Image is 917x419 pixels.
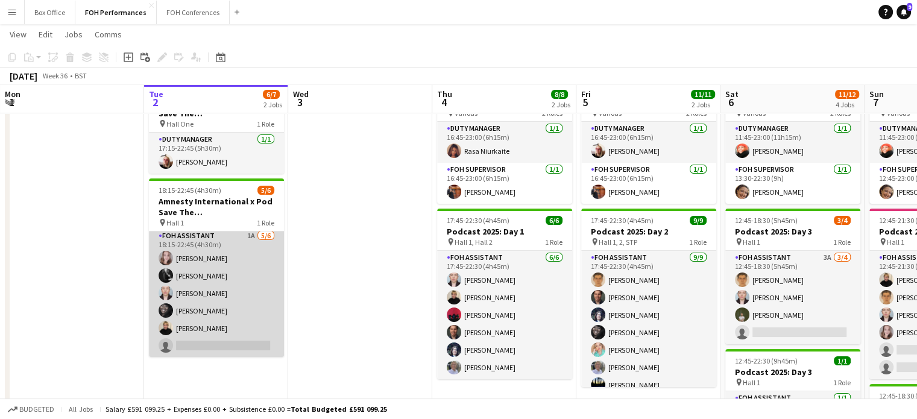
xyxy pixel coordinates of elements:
span: Sun [869,89,884,99]
span: Hall 1 [743,378,760,387]
span: 11/12 [835,90,859,99]
a: 9 [897,5,911,19]
span: Jobs [65,29,83,40]
span: 17:45-22:30 (4h45m) [591,216,654,225]
span: 7 [868,95,884,109]
span: 6 [723,95,739,109]
div: Salary £591 099.25 + Expenses £0.00 + Subsistence £0.00 = [106,405,387,414]
span: 3/4 [834,216,851,225]
span: 6/6 [546,216,562,225]
button: FOH Performances [75,1,157,24]
span: All jobs [66,405,95,414]
div: 2 Jobs [263,100,282,109]
span: Hall One [166,119,194,128]
span: Wed [293,89,309,99]
span: Mon [5,89,20,99]
span: 1 Role [257,218,274,227]
button: Budgeted [6,403,56,416]
span: Tue [149,89,163,99]
a: View [5,27,31,42]
h3: Podcast 2025: Day 1 [437,226,572,237]
div: BST [75,71,87,80]
h3: Amnesty International x Pod Save The [GEOGRAPHIC_DATA] [149,196,284,218]
span: 1 Role [833,238,851,247]
span: Hall 1 [743,238,760,247]
app-card-role: Duty Manager1/111:45-23:00 (11h15m)[PERSON_NAME] [725,122,860,163]
span: 1/1 [834,356,851,365]
span: Hall 1, Hall 2 [455,238,493,247]
span: 12:45-22:30 (9h45m) [735,356,798,365]
span: 1 Role [833,378,851,387]
h3: Podcast 2025: Day 2 [581,226,716,237]
span: Hall 1 [887,238,904,247]
span: Edit [39,29,52,40]
span: Hall 1, 2, STP [599,238,637,247]
button: FOH Conferences [157,1,230,24]
a: Jobs [60,27,87,42]
app-card-role: FOH Assistant3A3/412:45-18:30 (5h45m)[PERSON_NAME][PERSON_NAME][PERSON_NAME] [725,251,860,344]
span: Total Budgeted £591 099.25 [291,405,387,414]
span: 8/8 [551,90,568,99]
div: [DATE] [10,70,37,82]
a: Comms [90,27,127,42]
app-card-role: FOH Supervisor1/116:45-23:00 (6h15m)[PERSON_NAME] [437,163,572,204]
span: 9/9 [690,216,707,225]
div: 2 Jobs [692,100,714,109]
app-card-role: Duty Manager1/116:45-23:00 (6h15m)[PERSON_NAME] [581,122,716,163]
app-job-card: 18:15-22:45 (4h30m)5/6Amnesty International x Pod Save The [GEOGRAPHIC_DATA] Hall 11 RoleFOH Assi... [149,178,284,357]
span: Week 36 [40,71,70,80]
span: 12:45-18:30 (5h45m) [735,216,798,225]
app-job-card: 17:45-22:30 (4h45m)9/9Podcast 2025: Day 2 Hall 1, 2, STP1 RoleFOH Assistant9/917:45-22:30 (4h45m)... [581,209,716,387]
app-card-role: Duty Manager1/116:45-23:00 (6h15m)Rasa Niurkaite [437,122,572,163]
span: 9 [907,3,912,11]
app-card-role: FOH Assistant1A5/618:15-22:45 (4h30m)[PERSON_NAME][PERSON_NAME][PERSON_NAME][PERSON_NAME][PERSON_... [149,229,284,358]
app-card-role: FOH Assistant6/617:45-22:30 (4h45m)[PERSON_NAME][PERSON_NAME][PERSON_NAME][PERSON_NAME][PERSON_NA... [437,251,572,379]
span: 1 Role [257,119,274,128]
span: 1 [3,95,20,109]
app-job-card: 17:45-22:30 (4h45m)6/6Podcast 2025: Day 1 Hall 1, Hall 21 RoleFOH Assistant6/617:45-22:30 (4h45m)... [437,209,572,379]
app-job-card: 16:45-23:00 (6h15m)2/2Podcast 2025: Day 2 Various2 RolesDuty Manager1/116:45-23:00 (6h15m)[PERSON... [581,80,716,204]
span: 1 Role [689,238,707,247]
span: 4 [435,95,452,109]
span: Budgeted [19,405,54,414]
span: 11/11 [691,90,715,99]
a: Edit [34,27,57,42]
app-job-card: 16:45-23:00 (6h15m)2/2Podcast 2025: Day 1 Various2 RolesDuty Manager1/116:45-23:00 (6h15m)Rasa Ni... [437,80,572,204]
app-card-role: Duty Manager1/117:15-22:45 (5h30m)[PERSON_NAME] [149,133,284,174]
app-card-role: FOH Supervisor1/116:45-23:00 (6h15m)[PERSON_NAME] [581,163,716,204]
span: 18:15-22:45 (4h30m) [159,186,221,195]
app-job-card: 17:15-22:45 (5h30m)1/1Amnesty International x Pod Save The [GEOGRAPHIC_DATA] Hall One1 RoleDuty M... [149,80,284,174]
span: 3 [291,95,309,109]
span: 5/6 [257,186,274,195]
span: Comms [95,29,122,40]
button: Box Office [25,1,75,24]
div: 2 Jobs [552,100,570,109]
span: 17:45-22:30 (4h45m) [447,216,509,225]
span: 5 [579,95,591,109]
span: 2 [147,95,163,109]
div: 4 Jobs [836,100,859,109]
span: Thu [437,89,452,99]
app-job-card: 11:45-23:00 (11h15m)2/2Podcast 2025: Day 3 Various2 RolesDuty Manager1/111:45-23:00 (11h15m)[PERS... [725,80,860,204]
span: 6/7 [263,90,280,99]
span: View [10,29,27,40]
app-job-card: 12:45-18:30 (5h45m)3/4Podcast 2025: Day 3 Hall 11 RoleFOH Assistant3A3/412:45-18:30 (5h45m)[PERSO... [725,209,860,344]
h3: Podcast 2025: Day 3 [725,226,860,237]
h3: Podcast 2025: Day 3 [725,367,860,377]
span: Sat [725,89,739,99]
span: Hall 1 [166,218,184,227]
app-card-role: FOH Supervisor1/113:30-22:30 (9h)[PERSON_NAME] [725,163,860,204]
span: Fri [581,89,591,99]
span: 1 Role [545,238,562,247]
